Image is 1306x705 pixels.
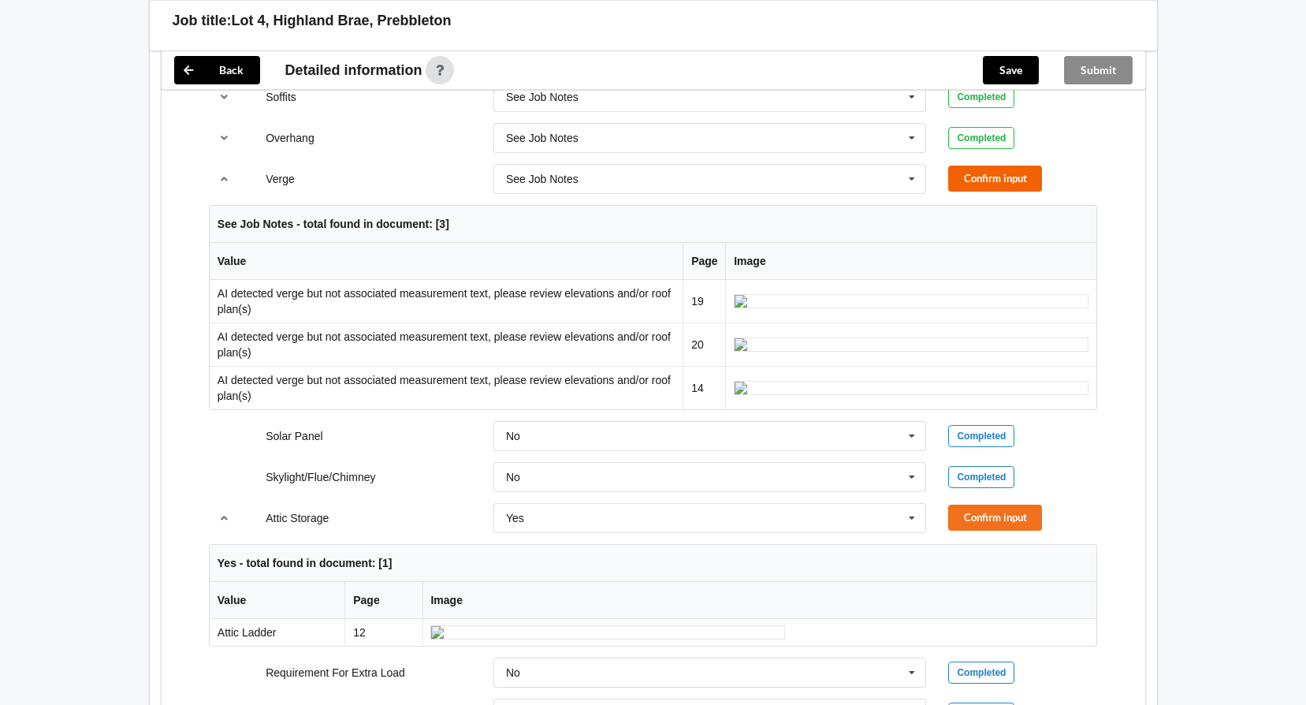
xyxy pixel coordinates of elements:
td: 12 [344,619,422,646]
div: See Job Notes [506,132,579,144]
img: ai_input-page14-Verge-c2.jpeg [734,381,1088,395]
label: Requirement For Extra Load [266,666,405,679]
th: Page [344,582,422,619]
button: reference-toggle [209,83,240,111]
img: ai_input-page20-Verge-c1.jpeg [734,338,1088,352]
div: Completed [948,662,1014,684]
th: Image [422,582,1096,619]
div: See Job Notes [506,91,579,103]
td: AI detected verge but not associated measurement text, please review elevations and/or roof plan(s) [210,323,683,366]
button: reference-toggle [209,165,240,193]
h3: Lot 4, Highland Brae, Prebbleton [232,12,452,30]
label: Soffits [266,91,296,103]
button: Save [983,56,1039,84]
label: Skylight/Flue/Chimney [266,471,375,483]
img: ai_input-page19-Verge-c0.jpeg [734,294,1088,308]
div: No [506,431,520,442]
td: AI detected verge but not associated measurement text, please review elevations and/or roof plan(s) [210,280,683,323]
th: See Job Notes - total found in document: [3] [210,206,1096,243]
span: Detailed information [285,63,422,77]
th: Value [210,582,344,619]
button: Back [174,56,260,84]
td: 14 [683,366,725,409]
td: 19 [683,280,725,323]
label: Attic Storage [266,512,329,524]
button: Confirm input [948,505,1042,531]
div: No [506,667,520,678]
label: Overhang [266,132,314,144]
div: Completed [948,466,1014,488]
td: AI detected verge but not associated measurement text, please review elevations and/or roof plan(s) [210,366,683,409]
th: Image [725,243,1096,280]
button: reference-toggle [209,504,240,532]
button: reference-toggle [209,124,240,152]
div: See Job Notes [506,173,579,185]
h3: Job title: [173,12,232,30]
div: Completed [948,127,1014,149]
th: Page [683,243,725,280]
label: Verge [266,173,295,185]
img: ai_input-page12-AtticStorage-0-0.jpeg [430,625,785,640]
button: Confirm input [948,166,1042,192]
label: Solar Panel [266,430,322,442]
th: Value [210,243,683,280]
div: Yes [506,513,524,524]
div: No [506,472,520,483]
td: 20 [683,323,725,366]
div: Completed [948,86,1014,108]
th: Yes - total found in document: [1] [210,545,1096,582]
div: Completed [948,425,1014,447]
td: Attic Ladder [210,619,344,646]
